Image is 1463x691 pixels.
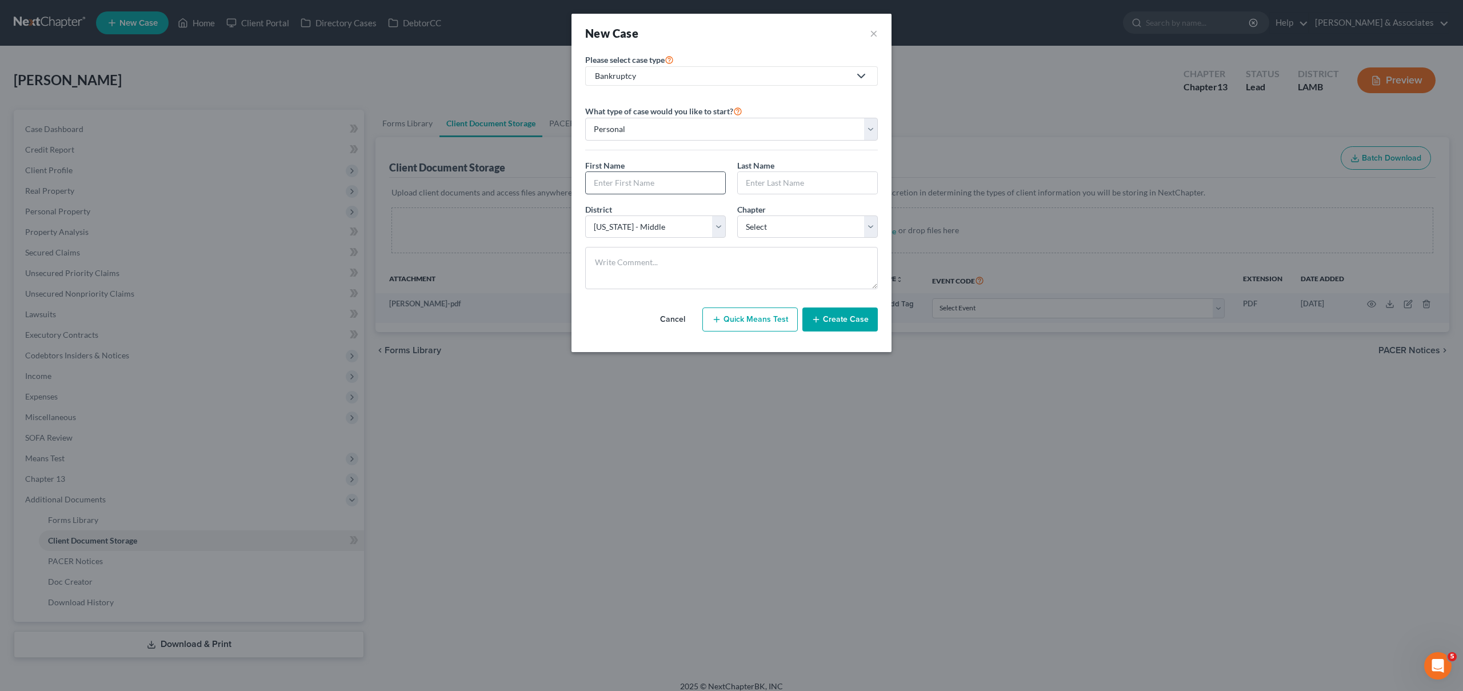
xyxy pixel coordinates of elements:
button: Create Case [802,307,878,331]
span: First Name [585,161,625,170]
span: District [585,205,612,214]
input: Enter Last Name [738,172,877,194]
span: 5 [1448,652,1457,661]
strong: New Case [585,26,638,40]
label: What type of case would you like to start? [585,104,742,118]
span: Last Name [737,161,774,170]
iframe: Intercom live chat [1424,652,1452,680]
span: Chapter [737,205,766,214]
input: Enter First Name [586,172,725,194]
button: Cancel [647,308,698,331]
button: × [870,25,878,41]
div: Bankruptcy [595,70,850,82]
button: Quick Means Test [702,307,798,331]
span: Please select case type [585,55,665,65]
